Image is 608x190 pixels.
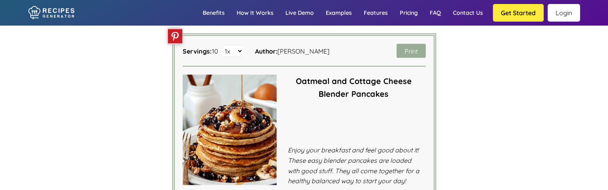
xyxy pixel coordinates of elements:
[548,4,580,22] a: Login
[183,47,211,55] strong: Servings:
[320,1,358,24] a: Examples
[231,1,279,24] a: How it works
[394,1,424,24] a: Pricing
[424,1,447,24] a: FAQ
[183,75,277,185] img: B6o4drZ.jpg
[282,145,426,186] div: Enjoy your breakfast and feel good about it! These easy blender pancakes are loaded with good stu...
[447,1,489,24] a: Contact us
[211,47,219,55] span: 10
[279,1,320,24] a: Live demo
[197,1,231,24] a: Benefits
[277,47,329,55] span: [PERSON_NAME]
[397,44,426,58] button: Print
[493,4,544,22] button: Get Started
[282,75,426,100] h3: Oatmeal and Cottage Cheese Blender Pancakes
[255,47,277,55] strong: Author:
[358,1,394,24] a: Features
